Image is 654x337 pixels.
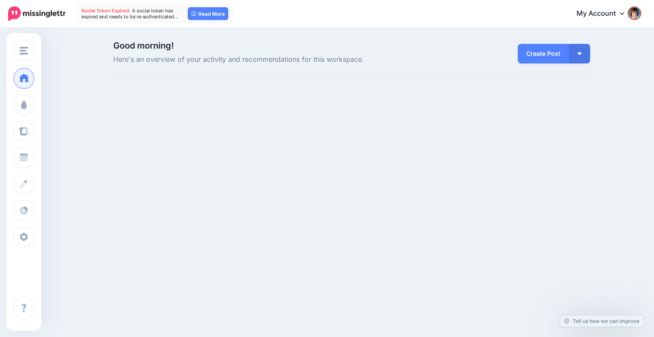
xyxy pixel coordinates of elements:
span: A social token has expired and needs to be re-authenticated… [81,8,178,20]
a: Tell us how we can improve [560,315,644,327]
img: arrow-down-white.png [577,52,582,55]
a: Read More [188,7,228,20]
span: Here's an overview of your activity and recommendations for this workspace. [113,54,427,65]
img: Missinglettr [8,6,66,21]
span: Social Token Expired. [81,8,131,14]
a: Create Post [518,44,569,63]
img: menu.png [20,47,28,55]
span: Good morning! [113,40,174,51]
a: My Account [568,3,641,24]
